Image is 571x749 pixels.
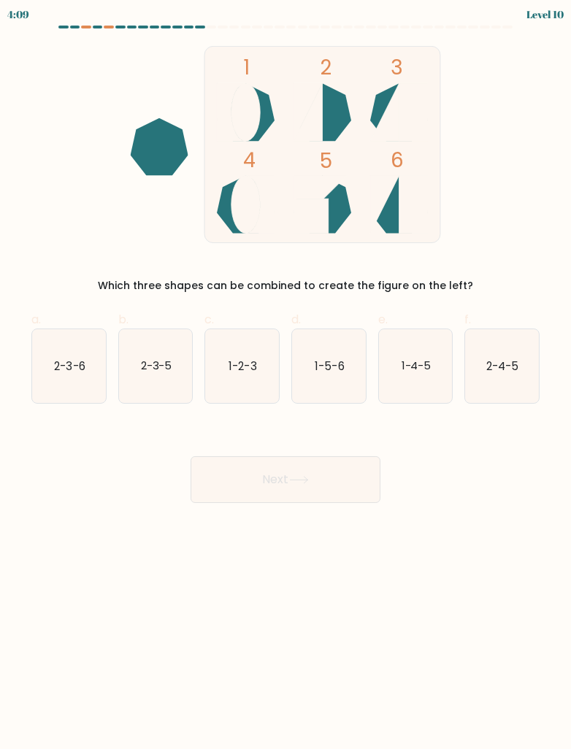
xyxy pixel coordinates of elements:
[320,147,332,175] tspan: 5
[243,146,256,174] tspan: 4
[291,311,301,328] span: d.
[191,456,380,503] button: Next
[487,358,519,373] text: 2-4-5
[118,311,129,328] span: b.
[378,311,388,328] span: e.
[391,146,404,174] tspan: 6
[140,358,172,373] text: 2-3-5
[464,311,471,328] span: f.
[229,358,257,373] text: 1-2-3
[7,7,29,22] div: 4:09
[391,53,403,82] tspan: 3
[40,278,531,293] div: Which three shapes can be combined to create the figure on the left?
[243,53,250,82] tspan: 1
[54,358,85,373] text: 2-3-6
[401,358,431,373] text: 1-4-5
[31,311,41,328] span: a.
[204,311,214,328] span: c.
[315,358,344,373] text: 1-5-6
[526,7,564,22] div: Level 10
[320,53,332,82] tspan: 2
